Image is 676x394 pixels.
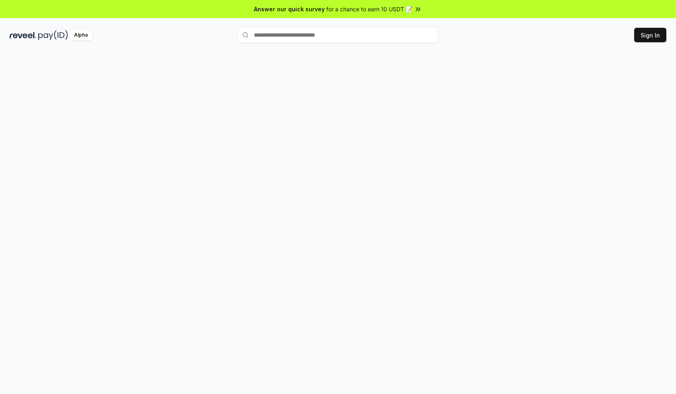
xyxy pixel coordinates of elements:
[38,30,68,40] img: pay_id
[326,5,412,13] span: for a chance to earn 10 USDT 📝
[254,5,325,13] span: Answer our quick survey
[70,30,92,40] div: Alpha
[634,28,666,42] button: Sign In
[10,30,37,40] img: reveel_dark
